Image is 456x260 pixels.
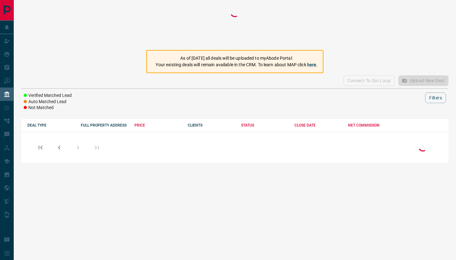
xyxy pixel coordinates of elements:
[307,62,317,67] a: here
[156,55,318,62] p: As of [DATE] all deals will be uploaded to myAbode Portal.
[24,99,72,105] li: Auto Matched Lead
[229,6,241,44] div: Loading
[24,105,72,111] li: Not Matched
[425,92,446,103] button: Filters
[134,123,182,127] div: PRICE
[81,123,128,127] div: FULL PROPERTY ADDRESS
[348,123,395,127] div: NET COMMISSION
[241,123,288,127] div: STATUS
[27,123,75,127] div: DEAL TYPE
[294,123,342,127] div: CLOSE DATE
[417,141,429,154] div: Loading
[188,123,235,127] div: CLIENTS
[156,62,318,68] p: Your existing deals will remain available in the CRM. To learn about MAP click .
[24,92,72,99] li: Verified Matched Lead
